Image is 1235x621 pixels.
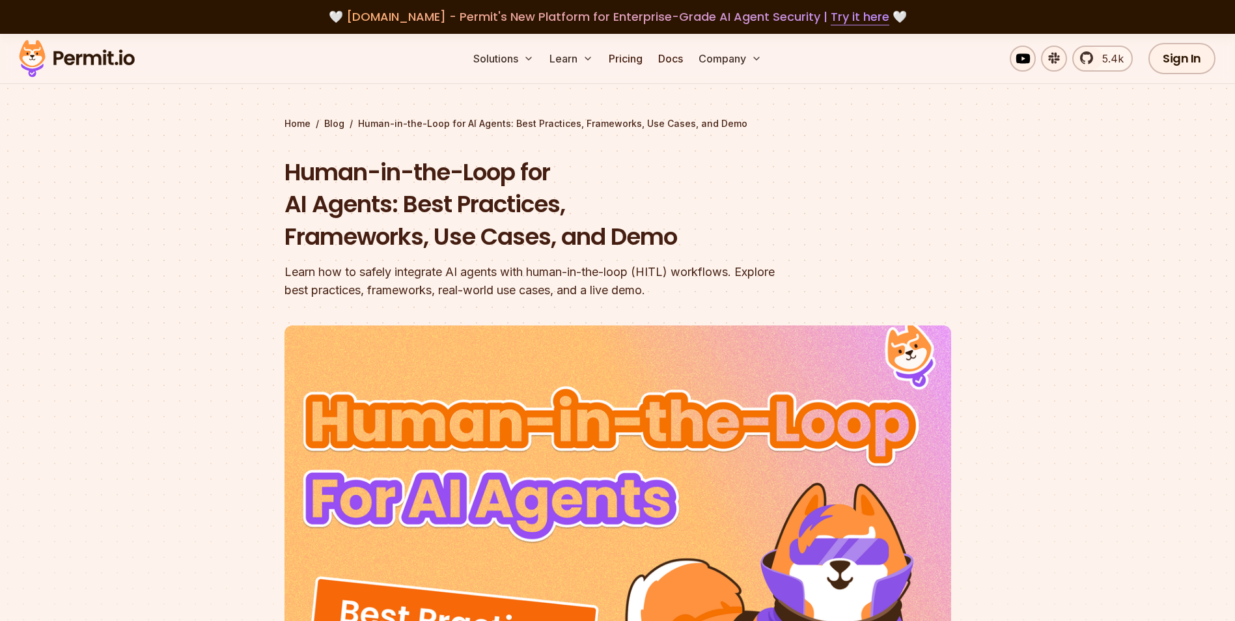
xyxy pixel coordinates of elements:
a: Blog [324,117,344,130]
a: Sign In [1148,43,1215,74]
button: Solutions [468,46,539,72]
div: Learn how to safely integrate AI agents with human-in-the-loop (HITL) workflows. Explore best pra... [284,263,784,299]
img: Permit logo [13,36,141,81]
div: 🤍 🤍 [31,8,1204,26]
a: Try it here [831,8,889,25]
button: Learn [544,46,598,72]
span: 5.4k [1094,51,1124,66]
a: Docs [653,46,688,72]
span: [DOMAIN_NAME] - Permit's New Platform for Enterprise-Grade AI Agent Security | [346,8,889,25]
button: Company [693,46,767,72]
a: Home [284,117,311,130]
a: 5.4k [1072,46,1133,72]
div: / / [284,117,951,130]
a: Pricing [604,46,648,72]
h1: Human-in-the-Loop for AI Agents: Best Practices, Frameworks, Use Cases, and Demo [284,156,784,253]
